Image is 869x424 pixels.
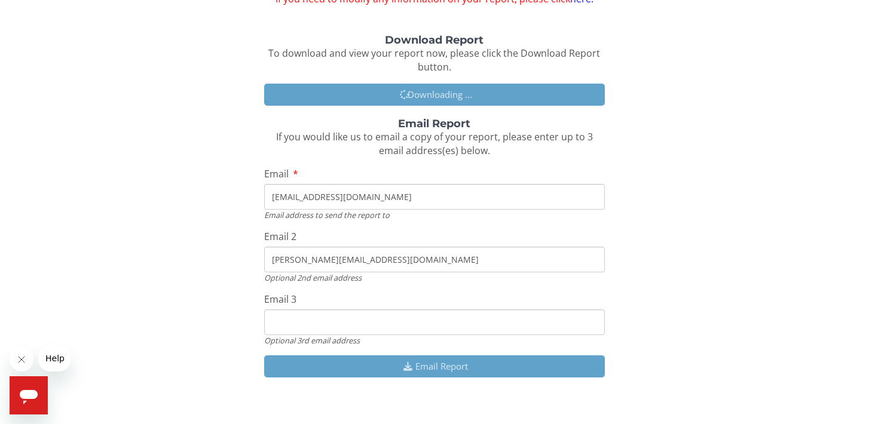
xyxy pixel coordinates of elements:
[264,230,296,243] span: Email 2
[10,376,48,414] iframe: Button to launch messaging window
[264,272,605,283] div: Optional 2nd email address
[264,355,605,377] button: Email Report
[264,167,289,180] span: Email
[264,210,605,220] div: Email address to send the report to
[264,293,296,306] span: Email 3
[10,348,33,371] iframe: Close message
[385,33,484,47] strong: Download Report
[38,345,71,371] iframe: Message from company
[264,84,605,106] button: Downloading ...
[276,130,593,157] span: If you would like us to email a copy of your report, please enter up to 3 email address(es) below.
[268,47,600,73] span: To download and view your report now, please click the Download Report button.
[398,117,470,130] strong: Email Report
[264,335,605,346] div: Optional 3rd email address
